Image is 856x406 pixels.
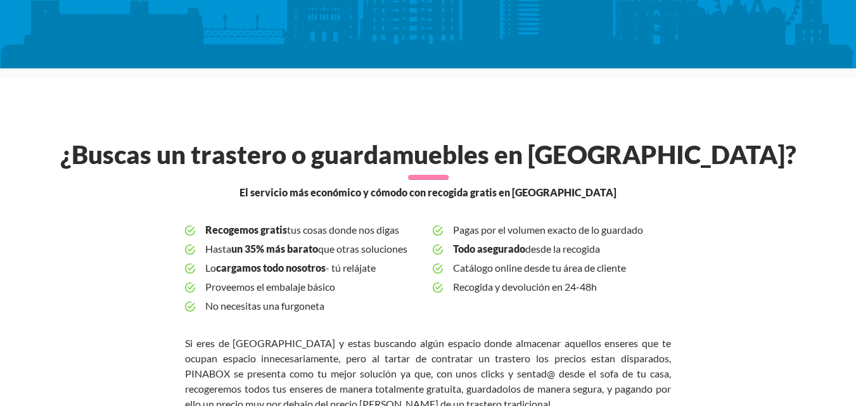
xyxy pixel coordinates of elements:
span: Proveemos el embalaje básico [205,277,423,296]
span: Lo - tú relájate [205,258,423,277]
span: No necesitas una furgoneta [205,296,423,315]
span: tus cosas donde nos digas [205,220,423,239]
b: Recogemos gratis [205,224,287,236]
iframe: Chat Widget [628,244,856,406]
b: Todo asegurado [453,243,525,255]
span: Pagas por el volumen exacto de lo guardado [453,220,670,239]
div: Widget de chat [628,244,856,406]
span: desde la recogida [453,239,670,258]
b: cargamos todo nosotros [216,262,326,274]
span: Catálogo online desde tu área de cliente [453,258,670,277]
span: El servicio más económico y cómodo con recogida gratis en [GEOGRAPHIC_DATA] [240,185,616,200]
h2: ¿Buscas un trastero o guardamuebles en [GEOGRAPHIC_DATA]? [53,139,803,170]
b: un 35% más barato [231,243,318,255]
span: Hasta que otras soluciones [205,239,423,258]
span: Recogida y devolución en 24-48h [453,277,670,296]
